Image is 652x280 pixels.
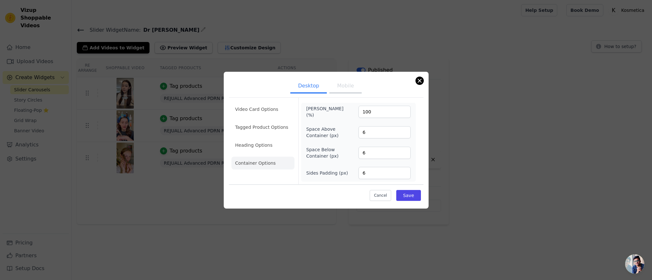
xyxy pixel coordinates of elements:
div: Open chat [625,254,644,274]
button: Cancel [370,190,391,201]
label: Space Below Container (px) [306,146,341,159]
button: Desktop [290,79,327,94]
button: Close modal [416,77,423,85]
label: Space Above Container (px) [306,126,341,139]
li: Heading Options [231,139,294,152]
li: Container Options [231,157,294,169]
button: Mobile [329,79,361,94]
li: Tagged Product Options [231,121,294,134]
label: Sides Padding (px) [306,170,348,176]
label: [PERSON_NAME] (%) [306,105,341,118]
li: Video Card Options [231,103,294,116]
button: Save [396,190,421,201]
